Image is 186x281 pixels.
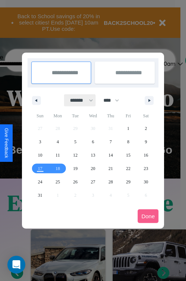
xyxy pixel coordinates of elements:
[91,148,95,162] span: 13
[91,175,95,189] span: 27
[38,162,42,175] span: 17
[38,175,42,189] span: 24
[108,148,113,162] span: 14
[73,162,78,175] span: 19
[7,256,25,274] div: Open Intercom Messenger
[144,162,148,175] span: 23
[39,135,41,148] span: 3
[102,110,119,122] span: Thu
[67,110,84,122] span: Tue
[119,110,137,122] span: Fri
[84,175,102,189] button: 27
[144,175,148,189] span: 30
[55,175,60,189] span: 25
[49,135,66,148] button: 4
[119,162,137,175] button: 22
[108,162,113,175] span: 21
[67,148,84,162] button: 12
[137,135,155,148] button: 9
[102,135,119,148] button: 7
[31,162,49,175] button: 17
[38,148,42,162] span: 10
[91,162,95,175] span: 20
[67,162,84,175] button: 19
[67,175,84,189] button: 26
[31,189,49,202] button: 31
[31,135,49,148] button: 3
[73,148,78,162] span: 12
[137,175,155,189] button: 30
[67,135,84,148] button: 5
[84,135,102,148] button: 6
[138,209,158,223] button: Done
[109,135,112,148] span: 7
[102,162,119,175] button: 21
[84,110,102,122] span: Wed
[4,128,9,158] div: Give Feedback
[127,122,129,135] span: 1
[92,135,94,148] span: 6
[31,175,49,189] button: 24
[49,148,66,162] button: 11
[137,122,155,135] button: 2
[55,162,60,175] span: 18
[84,162,102,175] button: 20
[74,135,77,148] span: 5
[73,175,78,189] span: 26
[84,148,102,162] button: 13
[102,175,119,189] button: 28
[137,110,155,122] span: Sat
[144,148,148,162] span: 16
[31,110,49,122] span: Sun
[49,110,66,122] span: Mon
[119,175,137,189] button: 29
[126,175,131,189] span: 29
[137,148,155,162] button: 16
[108,175,113,189] span: 28
[55,148,60,162] span: 11
[119,148,137,162] button: 15
[145,122,147,135] span: 2
[126,162,131,175] span: 22
[49,175,66,189] button: 25
[31,148,49,162] button: 10
[102,148,119,162] button: 14
[126,148,131,162] span: 15
[137,162,155,175] button: 23
[57,135,59,148] span: 4
[49,162,66,175] button: 18
[119,122,137,135] button: 1
[38,189,42,202] span: 31
[119,135,137,148] button: 8
[145,135,147,148] span: 9
[127,135,129,148] span: 8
